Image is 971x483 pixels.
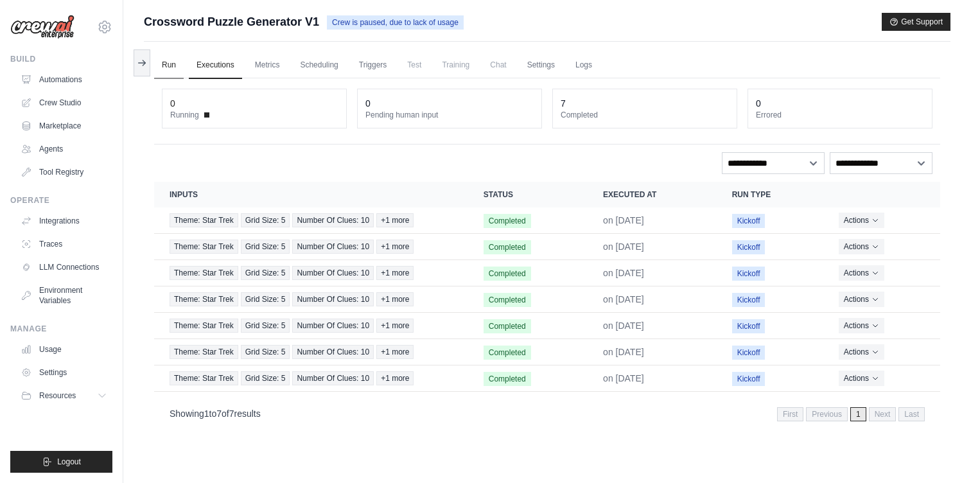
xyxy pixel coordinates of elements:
[839,265,884,281] button: Actions for execution
[376,319,414,333] span: +1 more
[732,240,765,254] span: Kickoff
[241,240,290,254] span: Grid Size: 5
[732,293,765,307] span: Kickoff
[376,266,414,280] span: +1 more
[351,52,395,79] a: Triggers
[869,407,897,421] span: Next
[365,110,534,120] dt: Pending human input
[292,266,374,280] span: Number Of Clues: 10
[154,52,184,79] a: Run
[732,267,765,281] span: Kickoff
[170,240,453,254] a: View execution details for Theme
[170,213,453,227] a: View execution details for Theme
[241,371,290,385] span: Grid Size: 5
[839,371,884,386] button: Actions for execution
[850,407,866,421] span: 1
[882,13,950,31] button: Get Support
[376,345,414,359] span: +1 more
[777,407,925,421] nav: Pagination
[10,451,112,473] button: Logout
[154,182,940,430] section: Crew executions table
[732,214,765,228] span: Kickoff
[484,346,531,360] span: Completed
[365,97,371,110] div: 0
[484,372,531,386] span: Completed
[241,292,290,306] span: Grid Size: 5
[482,52,514,78] span: Chat is not available until the deployment is complete
[777,407,803,421] span: First
[15,69,112,90] a: Automations
[839,213,884,228] button: Actions for execution
[170,407,261,420] p: Showing to of results
[376,240,414,254] span: +1 more
[15,162,112,182] a: Tool Registry
[229,408,234,419] span: 7
[241,266,290,280] span: Grid Size: 5
[170,213,238,227] span: Theme: Star Trek
[806,407,848,421] span: Previous
[15,116,112,136] a: Marketplace
[292,319,374,333] span: Number Of Clues: 10
[154,397,940,430] nav: Pagination
[839,292,884,307] button: Actions for execution
[15,385,112,406] button: Resources
[484,240,531,254] span: Completed
[10,324,112,334] div: Manage
[292,292,374,306] span: Number Of Clues: 10
[717,182,823,207] th: Run Type
[603,215,644,225] time: September 2, 2025 at 21:11 GMT+3
[399,52,429,78] span: Test
[588,182,717,207] th: Executed at
[756,110,924,120] dt: Errored
[603,294,644,304] time: September 2, 2025 at 20:22 GMT+3
[292,345,374,359] span: Number Of Clues: 10
[603,347,644,357] time: September 2, 2025 at 16:28 GMT+3
[839,239,884,254] button: Actions for execution
[732,346,765,360] span: Kickoff
[216,408,222,419] span: 7
[241,213,290,227] span: Grid Size: 5
[170,319,453,333] a: View execution details for Theme
[15,339,112,360] a: Usage
[732,319,765,333] span: Kickoff
[15,234,112,254] a: Traces
[484,267,531,281] span: Completed
[10,15,74,39] img: Logo
[15,92,112,113] a: Crew Studio
[292,240,374,254] span: Number Of Clues: 10
[15,139,112,159] a: Agents
[484,319,531,333] span: Completed
[898,407,925,421] span: Last
[603,241,644,252] time: September 2, 2025 at 21:09 GMT+3
[327,15,464,30] span: Crew is paused, due to lack of usage
[15,362,112,383] a: Settings
[15,257,112,277] a: LLM Connections
[561,110,729,120] dt: Completed
[434,52,477,78] span: Training is not available until the deployment is complete
[603,373,644,383] time: September 1, 2025 at 17:44 GMT+3
[154,182,468,207] th: Inputs
[468,182,588,207] th: Status
[603,268,644,278] time: September 2, 2025 at 21:04 GMT+3
[376,292,414,306] span: +1 more
[189,52,242,79] a: Executions
[15,280,112,311] a: Environment Variables
[204,408,209,419] span: 1
[603,321,644,331] time: September 2, 2025 at 16:30 GMT+3
[170,371,238,385] span: Theme: Star Trek
[484,293,531,307] span: Completed
[170,292,238,306] span: Theme: Star Trek
[39,391,76,401] span: Resources
[839,318,884,333] button: Actions for execution
[839,344,884,360] button: Actions for execution
[568,52,600,79] a: Logs
[484,214,531,228] span: Completed
[144,13,319,31] span: Crossword Puzzle Generator V1
[561,97,566,110] div: 7
[241,319,290,333] span: Grid Size: 5
[10,54,112,64] div: Build
[170,110,199,120] span: Running
[247,52,288,79] a: Metrics
[292,213,374,227] span: Number Of Clues: 10
[170,345,238,359] span: Theme: Star Trek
